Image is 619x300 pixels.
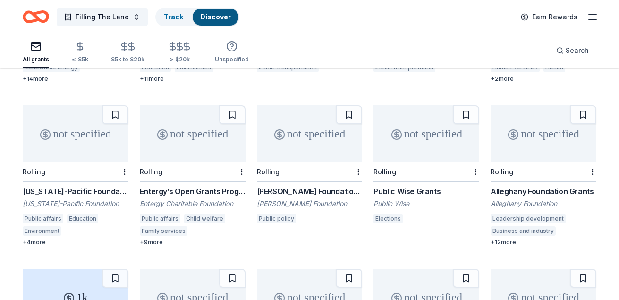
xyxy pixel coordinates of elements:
[57,8,148,26] button: Filling The Lane
[72,56,88,63] div: ≤ $5k
[140,168,162,176] div: Rolling
[257,214,296,223] div: Public policy
[491,105,596,246] a: not specifiedRollingAlleghany Foundation GrantsAlleghany FoundationLeadership developmentBusiness...
[23,56,49,63] div: All grants
[257,105,363,162] div: not specified
[23,186,128,197] div: [US_STATE]-Pacific Foundation Grant
[67,214,98,223] div: Education
[200,13,231,21] a: Discover
[373,105,479,226] a: not specifiedRollingPublic Wise GrantsPublic WiseElections
[140,75,246,83] div: + 11 more
[140,226,187,236] div: Family services
[257,105,363,226] a: not specifiedRolling[PERSON_NAME] Foundation Grant[PERSON_NAME] FoundationPublic policy
[491,75,596,83] div: + 2 more
[111,37,144,68] button: $5k to $20k
[140,105,246,246] a: not specifiedRollingEntergy’s Open Grants ProgramEntergy Charitable FoundationPublic affairsChild...
[491,186,596,197] div: Alleghany Foundation Grants
[373,214,403,223] div: Elections
[215,56,249,63] div: Unspecified
[515,9,583,26] a: Earn Rewards
[76,11,129,23] span: Filling The Lane
[549,41,596,60] button: Search
[140,239,246,246] div: + 9 more
[23,199,128,208] div: [US_STATE]-Pacific Foundation
[167,37,192,68] button: > $20k
[140,105,246,162] div: not specified
[140,199,246,208] div: Entergy Charitable Foundation
[164,13,183,21] a: Track
[491,226,556,236] div: Business and industry
[257,186,363,197] div: [PERSON_NAME] Foundation Grant
[491,239,596,246] div: + 12 more
[491,199,596,208] div: Alleghany Foundation
[23,105,128,162] div: not specified
[23,214,63,223] div: Public affairs
[23,105,128,246] a: not specifiedRolling[US_STATE]-Pacific Foundation Grant[US_STATE]-Pacific FoundationPublic affair...
[373,199,479,208] div: Public Wise
[155,8,239,26] button: TrackDiscover
[184,214,225,223] div: Child welfare
[167,56,192,63] div: > $20k
[23,6,49,28] a: Home
[23,37,49,68] button: All grants
[373,186,479,197] div: Public Wise Grants
[373,168,396,176] div: Rolling
[491,214,566,223] div: Leadership development
[140,214,180,223] div: Public affairs
[23,226,61,236] div: Environment
[257,199,363,208] div: [PERSON_NAME] Foundation
[215,37,249,68] button: Unspecified
[23,239,128,246] div: + 4 more
[111,56,144,63] div: $5k to $20k
[491,168,513,176] div: Rolling
[23,168,45,176] div: Rolling
[257,168,280,176] div: Rolling
[23,75,128,83] div: + 14 more
[140,186,246,197] div: Entergy’s Open Grants Program
[566,45,589,56] span: Search
[72,37,88,68] button: ≤ $5k
[491,105,596,162] div: not specified
[373,105,479,162] div: not specified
